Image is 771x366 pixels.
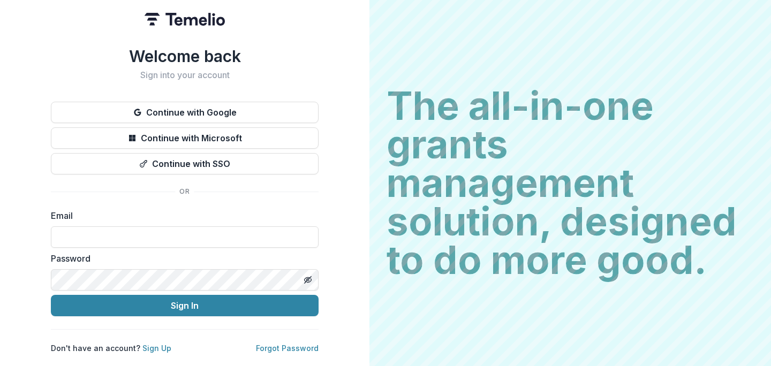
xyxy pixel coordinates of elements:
[51,70,319,80] h2: Sign into your account
[51,342,171,354] p: Don't have an account?
[51,209,312,222] label: Email
[51,47,319,66] h1: Welcome back
[299,271,316,288] button: Toggle password visibility
[256,344,319,353] a: Forgot Password
[51,252,312,265] label: Password
[51,295,319,316] button: Sign In
[51,102,319,123] button: Continue with Google
[142,344,171,353] a: Sign Up
[51,127,319,149] button: Continue with Microsoft
[145,13,225,26] img: Temelio
[51,153,319,174] button: Continue with SSO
